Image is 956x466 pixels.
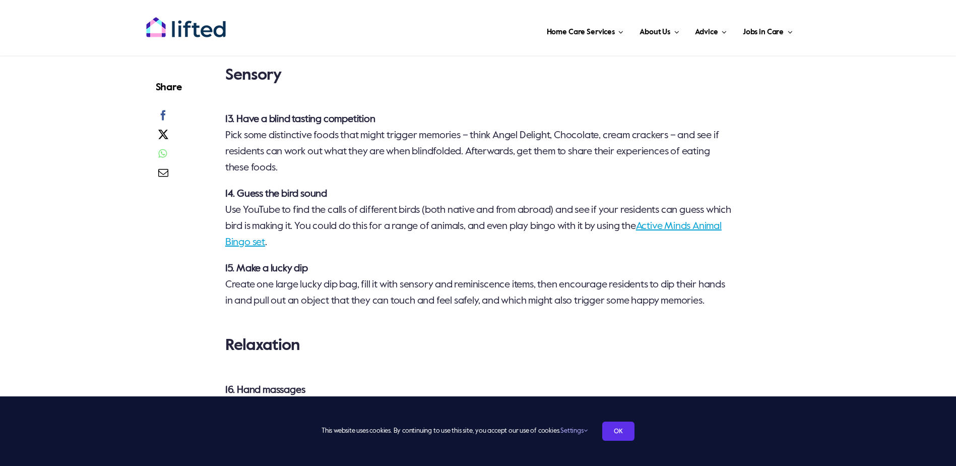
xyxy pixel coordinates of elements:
[225,67,281,83] strong: Sensory
[225,337,300,354] strong: Relaxation
[225,261,732,309] p: Create one large lucky dip bag, fill it with sensory and reminiscence items, then encourage resid...
[156,128,171,147] a: X
[695,24,718,40] span: Advice
[560,428,587,434] a: Settings
[636,15,682,45] a: About Us
[225,189,327,199] strong: 14. Guess the bird sound
[225,264,308,274] strong: 15. Make a lucky dip
[743,24,784,40] span: Jobs in Care
[740,15,796,45] a: Jobs in Care
[225,111,732,176] p: Pick some distinctive foods that might trigger memories – think Angel Delight, Chocolate, cream c...
[547,24,615,40] span: Home Care Services
[259,15,796,45] nav: Main Menu
[225,382,732,447] p: Receiving a hand massage can be extremely relaxing and often goes down particularly well with [DE...
[225,186,732,251] p: Use YouTube to find the calls of different birds (both native and from abroad) and see if your re...
[156,147,170,166] a: WhatsApp
[156,166,171,185] a: Email
[640,24,670,40] span: About Us
[544,15,627,45] a: Home Care Services
[156,108,171,128] a: Facebook
[146,17,226,27] a: lifted-logo
[602,422,634,441] a: OK
[225,114,375,125] strong: 13. Have a blind tasting competition
[322,423,587,439] span: This website uses cookies. By continuing to use this site, you accept our use of cookies.
[692,15,729,45] a: Advice
[156,81,182,95] h4: Share
[225,385,305,395] strong: 16. Hand massages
